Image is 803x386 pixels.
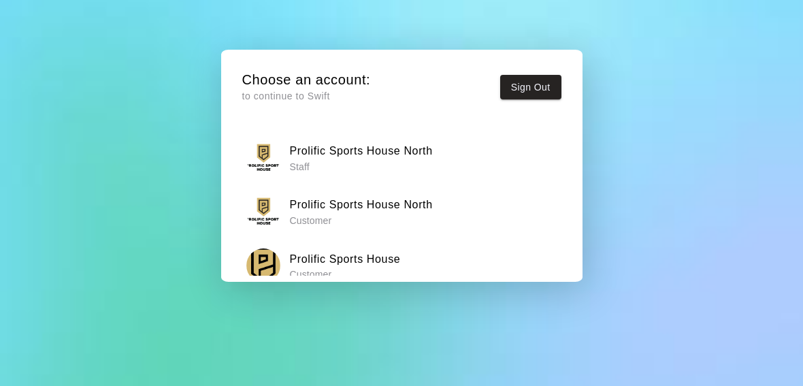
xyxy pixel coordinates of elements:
[242,71,371,89] h5: Choose an account:
[289,196,432,214] h6: Prolific Sports House North
[289,251,400,268] h6: Prolific Sports House
[246,248,280,283] img: Prolific Sports House
[246,195,280,229] img: Prolific Sports House North
[242,89,371,103] p: to continue to Swift
[242,244,561,287] button: Prolific Sports HouseProlific Sports House Customer
[289,214,432,227] p: Customer
[289,142,432,160] h6: Prolific Sports House North
[246,141,280,175] img: Prolific Sports House North
[500,75,561,100] button: Sign Out
[289,268,400,281] p: Customer
[242,136,561,179] button: Prolific Sports House NorthProlific Sports House North Staff
[289,160,432,174] p: Staff
[242,190,561,233] button: Prolific Sports House NorthProlific Sports House North Customer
